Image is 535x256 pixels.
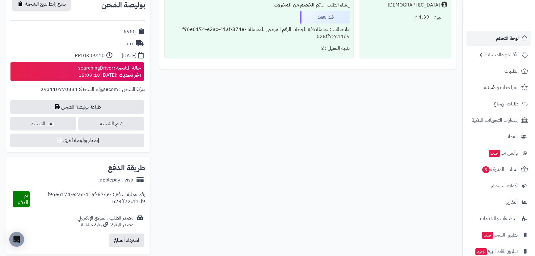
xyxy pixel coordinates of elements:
span: نسخ رابط تتبع الشحنة [25,0,66,8]
a: طلبات الإرجاع [466,96,531,111]
span: الغاء الشحنة [10,117,76,130]
div: Open Intercom Messenger [9,232,24,247]
span: إشعارات التحويلات البنكية [472,116,519,125]
span: تطبيق المتجر [481,231,518,239]
a: إشعارات التحويلات البنكية [466,113,531,128]
div: رقم عملية الدفع : f96e6174-e2ac-41af-874e-528ff72c11d9 [30,191,145,207]
div: مصدر الطلب :الموقع الإلكتروني [78,215,133,229]
strong: حالة الشحنة : [113,64,141,72]
a: الطلبات [466,64,531,79]
span: جديد [475,248,487,255]
span: شركة الشحن : secom [103,86,145,93]
button: استرداد المبلغ [109,233,144,247]
div: [DEMOGRAPHIC_DATA] [388,2,440,9]
div: searchingDriver [DATE] 15:09:10 [78,65,141,79]
a: السلات المتروكة3 [466,162,531,177]
span: الأقسام والمنتجات [485,50,519,59]
a: وآتس آبجديد [466,146,531,160]
span: تم الدفع [18,192,28,206]
a: التطبيقات والخدمات [466,211,531,226]
a: المراجعات والأسئلة [466,80,531,95]
span: تطبيق نقاط البيع [475,247,518,256]
span: طلبات الإرجاع [494,100,519,108]
a: العملاء [466,129,531,144]
div: applepay - visa [100,177,133,184]
button: إصدار بوليصة أخرى [10,134,144,147]
div: ملاحظات : معاملة دفع ناجحة ، الرقم المرجعي للمعاملة: f96e6174-e2ac-41af-874e-528ff72c11d9 [168,23,350,43]
a: تطبيق المتجرجديد [466,228,531,242]
span: رقم الشحنة: 293110770884 [40,86,102,93]
span: التطبيقات والخدمات [480,214,518,223]
div: [DATE] [122,52,137,59]
div: oto [125,40,133,47]
span: الطلبات [504,67,519,75]
span: العملاء [506,132,518,141]
span: جديد [489,150,500,157]
span: أدوات التسويق [491,181,518,190]
div: 03:09:10 PM [75,52,105,59]
div: تنبيه العميل : لا [168,42,350,54]
b: تم الخصم من المخزون [274,1,321,9]
strong: آخر تحديث : [116,71,141,79]
span: السلات المتروكة [482,165,519,174]
a: أدوات التسويق [466,178,531,193]
span: 3 [482,166,490,173]
div: مصدر الزيارة: زيارة مباشرة [78,221,133,228]
span: لوحة التحكم [496,34,519,43]
h2: بوليصة الشحن [101,1,145,9]
a: تتبع الشحنة [78,117,144,130]
span: المراجعات والأسئلة [484,83,519,92]
div: قيد التنفيذ [300,11,350,23]
div: 6955 [124,28,136,35]
h2: طريقة الدفع [108,164,145,172]
span: جديد [482,232,493,239]
div: اليوم - 4:39 م [364,11,447,23]
a: التقارير [466,195,531,210]
img: logo-2.png [493,16,529,29]
a: طباعة بوليصة الشحن [10,100,144,114]
span: التقارير [506,198,518,207]
a: لوحة التحكم [466,31,531,46]
div: , [11,86,145,100]
span: وآتس آب [488,149,518,157]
